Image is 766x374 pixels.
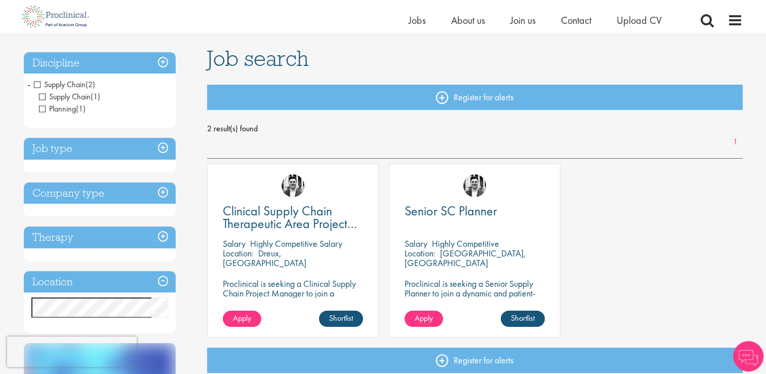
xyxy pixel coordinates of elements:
[250,238,342,249] p: Highly Competitive Salary
[451,14,485,27] a: About us
[405,247,435,259] span: Location:
[91,91,100,102] span: (1)
[561,14,591,27] a: Contact
[432,238,499,249] p: Highly Competitive
[223,311,261,327] a: Apply
[207,121,743,136] span: 2 result(s) found
[223,238,246,249] span: Salary
[24,52,176,74] h3: Discipline
[34,79,95,90] span: Supply Chain
[409,14,426,27] a: Jobs
[207,348,743,373] a: Register for alerts
[405,279,545,317] p: Proclinical is seeking a Senior Supply Planner to join a dynamic and patient-focused team within ...
[39,91,100,102] span: Supply Chain
[24,182,176,204] h3: Company type
[223,205,363,230] a: Clinical Supply Chain Therapeutic Area Project Manager
[223,202,357,245] span: Clinical Supply Chain Therapeutic Area Project Manager
[733,341,763,371] img: Chatbot
[76,103,86,114] span: (1)
[223,279,363,327] p: Proclinical is seeking a Clinical Supply Chain Project Manager to join a dynamic team dedicated t...
[463,174,486,197] img: Edward Little
[27,77,30,92] span: -
[39,103,86,114] span: Planning
[223,247,254,259] span: Location:
[24,138,176,160] h3: Job type
[405,247,526,269] p: [GEOGRAPHIC_DATA], [GEOGRAPHIC_DATA]
[39,103,76,114] span: Planning
[405,205,545,217] a: Senior SC Planner
[207,45,309,72] span: Job search
[86,79,95,90] span: (2)
[281,174,304,197] img: Edward Little
[405,311,443,327] a: Apply
[24,271,176,293] h3: Location
[728,136,743,148] a: 1
[39,91,91,102] span: Supply Chain
[24,227,176,248] h3: Therapy
[501,311,545,327] a: Shortlist
[415,313,433,323] span: Apply
[223,247,306,269] p: Dreux, [GEOGRAPHIC_DATA]
[510,14,536,27] a: Join us
[7,336,137,367] iframe: reCAPTCHA
[233,313,251,323] span: Apply
[319,311,363,327] a: Shortlist
[34,79,86,90] span: Supply Chain
[405,238,427,249] span: Salary
[207,85,743,110] a: Register for alerts
[617,14,662,27] a: Upload CV
[405,202,497,219] span: Senior SC Planner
